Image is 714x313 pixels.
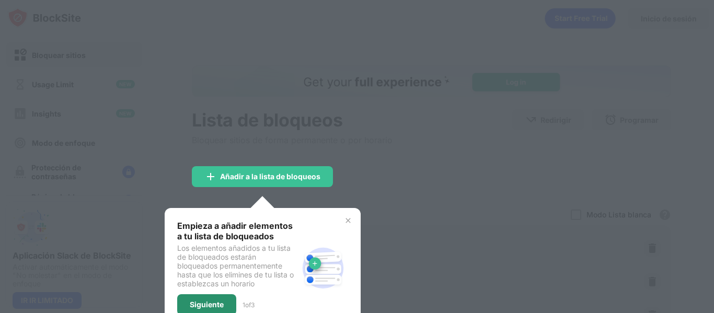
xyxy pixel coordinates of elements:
[344,216,352,225] img: x-button.svg
[220,172,320,181] div: Añadir a la lista de bloqueos
[177,221,298,241] div: Empieza a añadir elementos a tu lista de bloqueados
[190,300,224,309] div: Siguiente
[243,301,255,309] div: 1 of 3
[177,244,298,288] div: Los elementos añadidos a tu lista de bloqueados estarán bloqueados permanentemente hasta que los ...
[298,243,348,293] img: block-site.svg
